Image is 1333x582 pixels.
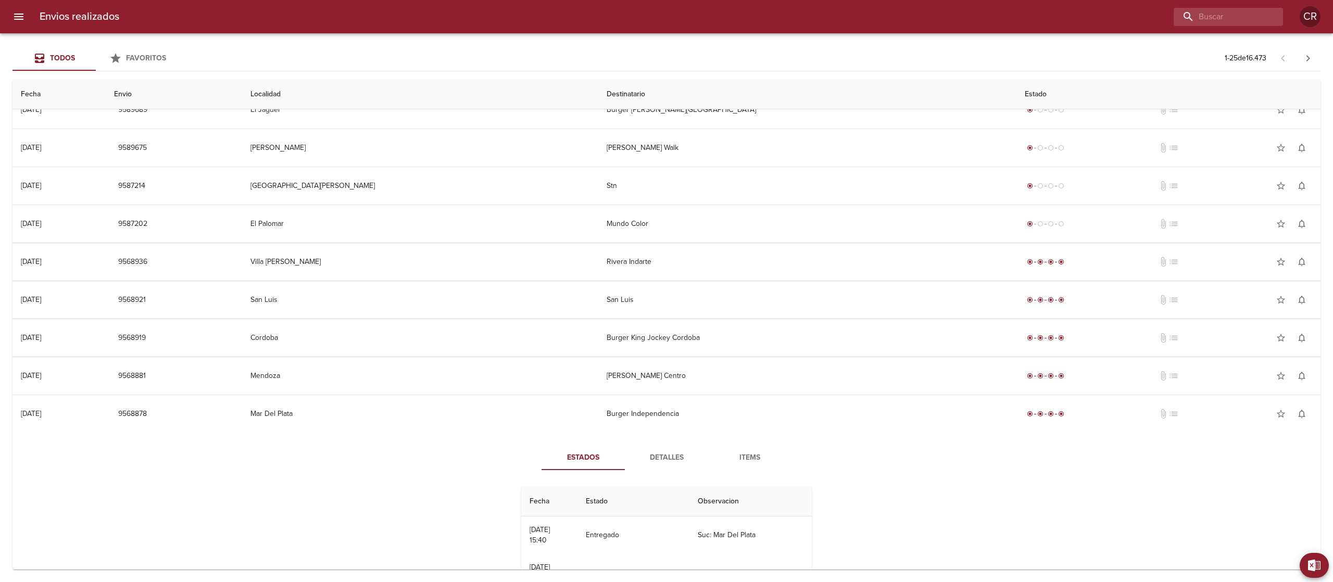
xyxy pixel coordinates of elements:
td: [PERSON_NAME] Walk [598,129,1016,167]
span: Estados [548,451,619,464]
td: Cordoba [242,319,598,357]
span: radio_button_checked [1027,297,1033,303]
span: No tiene documentos adjuntos [1158,371,1168,381]
span: Pagina anterior [1271,53,1296,63]
span: radio_button_checked [1058,297,1064,303]
span: radio_button_checked [1048,411,1054,417]
div: Entregado [1025,371,1066,381]
span: star_border [1276,143,1286,153]
button: 9568881 [114,366,150,386]
span: radio_button_unchecked [1037,107,1043,113]
span: Favoritos [126,54,166,62]
div: [DATE] 09:07 [530,563,550,582]
div: [DATE] [21,257,41,266]
span: No tiene documentos adjuntos [1158,219,1168,229]
span: radio_button_unchecked [1058,145,1064,151]
span: No tiene pedido asociado [1168,181,1179,191]
button: Agregar a favoritos [1271,289,1291,310]
span: Detalles [631,451,702,464]
div: [DATE] [21,219,41,228]
div: Generado [1025,143,1066,153]
div: Entregado [1025,295,1066,305]
span: notifications_none [1297,333,1307,343]
button: Agregar a favoritos [1271,137,1291,158]
span: radio_button_checked [1037,373,1043,379]
th: Fecha [12,80,106,109]
input: buscar [1174,8,1265,26]
div: CR [1300,6,1321,27]
span: No tiene pedido asociado [1168,371,1179,381]
span: radio_button_checked [1027,373,1033,379]
span: notifications_none [1297,219,1307,229]
span: notifications_none [1297,181,1307,191]
span: radio_button_unchecked [1048,107,1054,113]
span: radio_button_unchecked [1048,183,1054,189]
button: 9587202 [114,214,152,234]
h6: Envios realizados [40,8,119,25]
span: No tiene documentos adjuntos [1158,105,1168,115]
span: 9568936 [118,256,147,269]
span: radio_button_checked [1027,107,1033,113]
td: [PERSON_NAME] [242,129,598,167]
button: Activar notificaciones [1291,403,1312,424]
td: [PERSON_NAME] Centro [598,357,1016,395]
button: menu [6,4,31,29]
div: [DATE] [21,295,41,304]
span: radio_button_unchecked [1058,221,1064,227]
button: 9568921 [114,290,150,310]
td: San Luis [242,281,598,319]
span: 9589675 [118,142,147,155]
button: Activar notificaciones [1291,365,1312,386]
button: Activar notificaciones [1291,175,1312,196]
span: No tiene pedido asociado [1168,219,1179,229]
span: notifications_none [1297,409,1307,419]
span: star_border [1276,257,1286,267]
td: Suc: Mar Del Plata [689,516,812,554]
span: notifications_none [1297,371,1307,381]
span: No tiene documentos adjuntos [1158,295,1168,305]
span: notifications_none [1297,143,1307,153]
div: [DATE] [21,409,41,418]
span: No tiene pedido asociado [1168,333,1179,343]
span: No tiene pedido asociado [1168,295,1179,305]
div: [DATE] [21,143,41,152]
td: [GEOGRAPHIC_DATA][PERSON_NAME] [242,167,598,205]
span: radio_button_checked [1048,297,1054,303]
span: No tiene documentos adjuntos [1158,409,1168,419]
td: Mendoza [242,357,598,395]
td: Mar Del Plata [242,395,598,433]
span: radio_button_unchecked [1037,183,1043,189]
span: 9587214 [118,180,145,193]
span: star_border [1276,105,1286,115]
span: 9568881 [118,370,146,383]
span: radio_button_checked [1027,335,1033,341]
td: Burger Independencia [598,395,1016,433]
div: [DATE] [21,333,41,342]
button: 9568936 [114,252,152,272]
td: Rivera Indarte [598,243,1016,281]
span: No tiene pedido asociado [1168,105,1179,115]
th: Estado [577,487,689,516]
div: Generado [1025,219,1066,229]
span: star_border [1276,371,1286,381]
span: radio_button_checked [1037,335,1043,341]
span: notifications_none [1297,295,1307,305]
span: 9587202 [118,218,147,231]
span: radio_button_checked [1048,259,1054,265]
span: No tiene pedido asociado [1168,409,1179,419]
span: No tiene pedido asociado [1168,143,1179,153]
td: El Jaguel [242,91,598,129]
th: Fecha [521,487,577,516]
button: Activar notificaciones [1291,137,1312,158]
td: Stn [598,167,1016,205]
span: radio_button_checked [1048,373,1054,379]
button: Agregar a favoritos [1271,251,1291,272]
span: radio_button_checked [1058,411,1064,417]
td: Entregado [577,516,689,554]
span: radio_button_unchecked [1058,183,1064,189]
button: Activar notificaciones [1291,99,1312,120]
button: Activar notificaciones [1291,251,1312,272]
td: San Luis [598,281,1016,319]
button: 9587214 [114,176,149,196]
span: radio_button_checked [1037,297,1043,303]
